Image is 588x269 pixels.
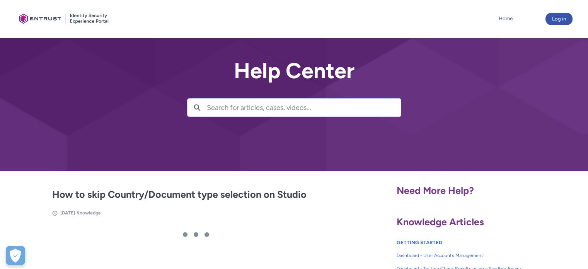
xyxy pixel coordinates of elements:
[397,185,474,196] span: Need More Help?
[187,59,401,83] h2: Help Center
[77,209,101,216] li: Knowledge
[187,99,207,117] button: Search
[397,240,442,245] a: GETTING STARTED
[6,246,25,265] div: Cookie Preferences
[397,252,525,259] span: Dashboard - User Accounts Management
[52,187,340,202] h2: How to skip Country/Document type selection on Studio
[397,249,525,262] a: Dashboard - User Accounts Management
[207,99,401,117] input: Search for articles, cases, videos...
[497,13,515,24] a: Home
[6,246,25,265] button: Open Preferences
[60,210,75,216] span: [DATE]
[397,216,484,228] span: Knowledge Articles
[545,13,573,25] button: Log in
